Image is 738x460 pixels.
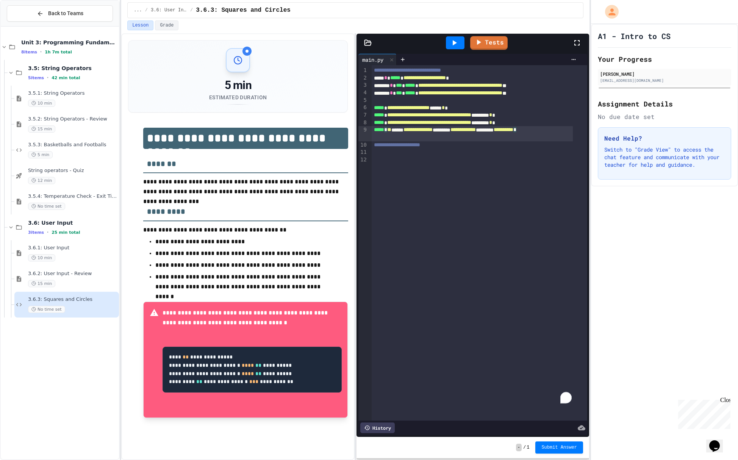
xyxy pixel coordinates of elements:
[470,36,508,50] a: Tests
[597,3,621,20] div: My Account
[28,306,65,313] span: No time set
[28,90,117,97] span: 3.5.1: String Operators
[598,31,671,41] h1: A1 - Intro to CS
[28,116,117,122] span: 3.5.2: String Operators - Review
[40,49,42,55] span: •
[604,134,725,143] h3: Need Help?
[358,81,368,89] div: 3
[28,100,55,107] span: 10 min
[196,6,291,15] span: 3.6.3: Squares and Circles
[28,167,117,174] span: String operators - Quiz
[45,50,72,55] span: 1h 7m total
[541,444,577,451] span: Submit Answer
[209,78,267,92] div: 5 min
[21,39,117,46] span: Unit 3: Programming Fundamentals
[28,254,55,261] span: 10 min
[47,75,48,81] span: •
[190,7,193,13] span: /
[600,70,729,77] div: [PERSON_NAME]
[358,149,368,156] div: 11
[358,89,368,97] div: 4
[28,203,65,210] span: No time set
[21,50,37,55] span: 8 items
[358,67,368,74] div: 1
[598,112,731,121] div: No due date set
[600,78,729,83] div: [EMAIL_ADDRESS][DOMAIN_NAME]
[360,422,395,433] div: History
[28,125,55,133] span: 15 min
[527,444,529,451] span: 1
[675,397,730,429] iframe: chat widget
[28,75,44,80] span: 5 items
[28,219,117,226] span: 3.6: User Input
[358,74,368,82] div: 2
[598,99,731,109] h2: Assignment Details
[47,229,48,235] span: •
[372,65,587,421] div: To enrich screen reader interactions, please activate Accessibility in Grammarly extension settings
[151,7,187,13] span: 3.6: User Input
[358,141,368,149] div: 10
[516,444,522,451] span: -
[28,280,55,287] span: 15 min
[134,7,142,13] span: ...
[358,126,368,141] div: 9
[52,75,80,80] span: 42 min total
[535,441,583,454] button: Submit Answer
[127,20,153,30] button: Lesson
[604,146,725,169] p: Switch to "Grade View" to access the chat feature and communicate with your teacher for help and ...
[48,9,83,17] span: Back to Teams
[52,230,80,235] span: 25 min total
[358,156,368,164] div: 12
[706,430,730,452] iframe: chat widget
[28,245,117,251] span: 3.6.1: User Input
[358,119,368,127] div: 8
[28,142,117,148] span: 3.5.3: Basketballs and Footballs
[358,97,368,104] div: 5
[209,94,267,101] div: Estimated Duration
[358,104,368,111] div: 6
[7,5,113,22] button: Back to Teams
[28,271,117,277] span: 3.6.2: User Input - Review
[28,296,117,303] span: 3.6.3: Squares and Circles
[523,444,526,451] span: /
[28,193,117,200] span: 3.5.4: Temperature Check - Exit Ticket
[145,7,148,13] span: /
[3,3,52,48] div: Chat with us now!Close
[155,20,178,30] button: Grade
[358,111,368,119] div: 7
[358,54,397,65] div: main.py
[598,54,731,64] h2: Your Progress
[358,56,387,64] div: main.py
[28,151,53,158] span: 5 min
[28,177,55,184] span: 12 min
[28,230,44,235] span: 3 items
[28,65,117,72] span: 3.5: String Operators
